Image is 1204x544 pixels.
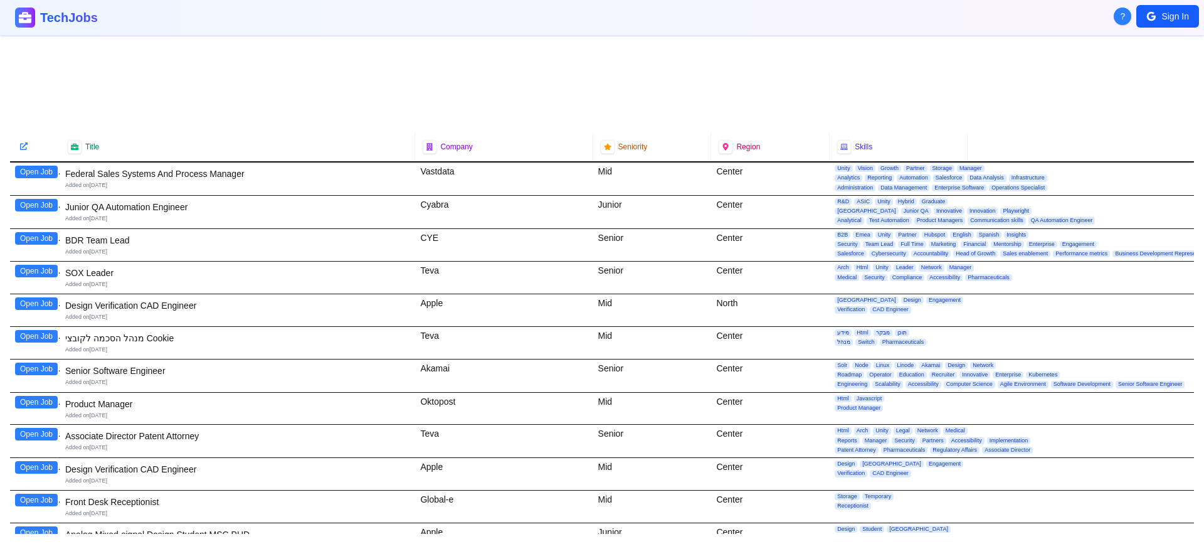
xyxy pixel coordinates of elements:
[65,234,410,247] div: BDR Team Lead
[867,371,894,378] span: Operator
[65,444,410,452] div: Added on [DATE]
[927,274,963,281] span: Accessibility
[932,184,986,191] span: Enterprise Software
[835,437,860,444] span: Reports
[835,174,862,181] span: Analytics
[945,362,968,369] span: Design
[862,437,890,444] span: Manager
[835,362,850,369] span: Solr
[895,232,919,238] span: Partner
[835,329,852,336] span: מידע
[835,461,857,467] span: Design
[593,491,712,523] div: Mid
[65,215,410,223] div: Added on [DATE]
[711,262,830,294] div: Center
[959,371,990,378] span: Innovative
[934,208,964,215] span: Innovative
[854,329,871,336] span: Html
[989,184,1047,191] span: Operations Specialist
[711,196,830,228] div: Center
[915,427,941,434] span: Network
[415,229,593,262] div: CYE
[835,503,871,509] span: Receptionist
[15,199,58,211] button: Open Job
[711,393,830,425] div: Center
[873,427,891,434] span: Unity
[618,142,648,152] span: Seniority
[15,330,58,343] button: Open Job
[926,297,963,304] span: Engagement
[593,262,712,294] div: Senior
[854,427,871,434] span: Arch
[835,306,867,313] span: Verification
[991,241,1024,248] span: Mentorship
[881,447,928,454] span: Pharmaceuticals
[40,9,243,26] h1: TechJobs
[415,360,593,392] div: Akamai
[950,232,974,238] span: English
[878,165,901,172] span: Growth
[929,241,959,248] span: Marketing
[906,381,941,388] span: Accessibility
[949,437,985,444] span: Accessibility
[880,339,927,346] span: Pharmaceuticals
[65,463,410,476] div: Design Verification CAD Engineer
[894,427,912,434] span: Legal
[15,297,58,310] button: Open Job
[874,329,892,336] span: מבקר
[593,196,712,228] div: Junior
[415,491,593,523] div: Global-e
[835,447,879,454] span: Patent Attorney
[835,241,860,248] span: Security
[415,425,593,457] div: Teva
[835,526,857,533] span: Design
[895,198,917,205] span: Hybrid
[987,437,1031,444] span: Implementation
[65,201,410,213] div: Junior QA Automation Engineer
[15,396,58,408] button: Open Job
[869,250,909,257] span: Cybersecurity
[835,493,860,500] span: Storage
[894,362,916,369] span: Linode
[1009,174,1047,181] span: Infrastructure
[415,163,593,195] div: Vastdata
[873,264,891,271] span: Unity
[853,232,873,238] span: Emea
[957,165,985,172] span: Manager
[593,393,712,425] div: Mid
[870,306,911,313] span: CAD Engineer
[943,427,968,434] span: Medical
[919,264,944,271] span: Network
[862,274,887,281] span: Security
[65,332,410,344] div: מנהל הסכמה לקובצי Cookie
[1136,5,1199,28] button: Sign In
[878,184,929,191] span: Data Management
[65,528,410,541] div: Analog Mixed-signal Design Student MSC PHD
[65,248,410,256] div: Added on [DATE]
[920,437,946,444] span: Partners
[593,425,712,457] div: Senior
[15,494,58,506] button: Open Job
[904,165,927,172] span: Partner
[711,327,830,359] div: Center
[15,166,58,178] button: Open Job
[862,493,894,500] span: Temporary
[593,327,712,359] div: Mid
[1026,371,1060,378] span: Kubernetes
[65,267,410,279] div: SOX Leader
[922,232,948,238] span: Hubspot
[1121,10,1126,23] span: ?
[65,496,410,508] div: Front Desk Receptionist
[1053,250,1110,257] span: Performance metrics
[65,299,410,312] div: Design Verification CAD Engineer
[919,198,948,205] span: Graduate
[711,294,830,326] div: North
[415,458,593,490] div: Apple
[961,241,988,248] span: Financial
[835,264,852,271] span: Arch
[711,163,830,195] div: Center
[835,297,899,304] span: [GEOGRAPHIC_DATA]
[930,165,955,172] span: Storage
[965,274,1012,281] span: Pharmaceuticals
[835,371,864,378] span: Roadmap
